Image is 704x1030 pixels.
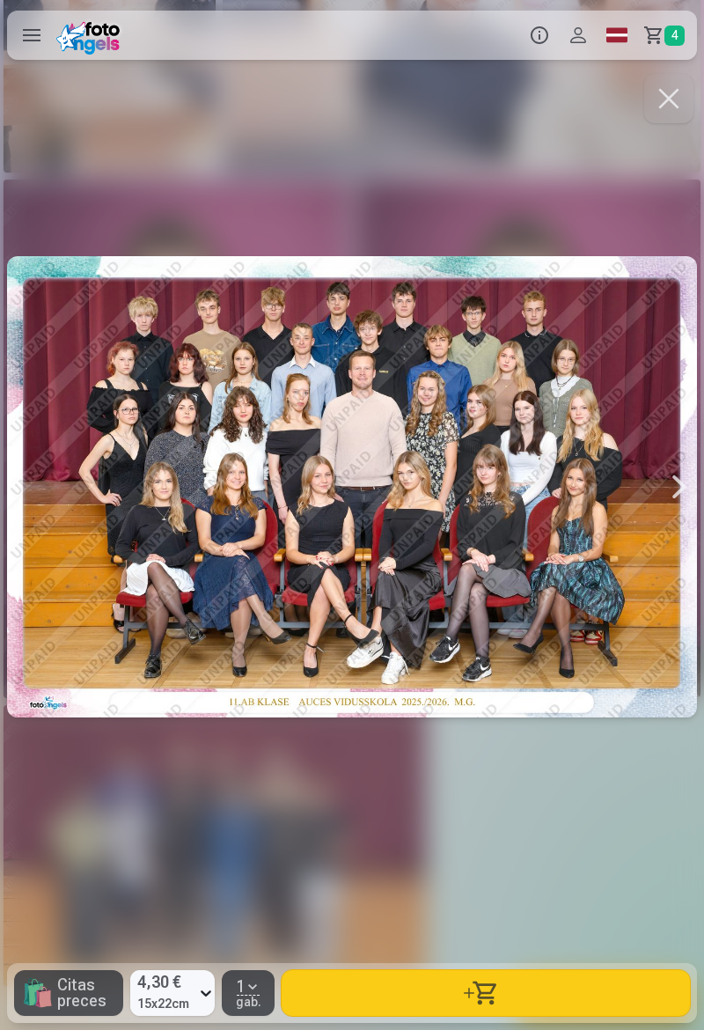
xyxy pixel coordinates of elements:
button: Profils [559,11,598,60]
span: 🛍 [21,977,54,1009]
span: 4 [664,26,685,46]
a: Global [598,11,636,60]
span: 1 [237,979,246,995]
button: 1gab. [222,970,275,1016]
span: 15x22cm [137,995,189,1012]
span: gab. [236,996,261,1008]
button: 🛍Citas preces [14,970,123,1016]
span: Citas preces [57,977,116,1009]
button: Info [520,11,559,60]
a: Grozs4 [636,11,697,60]
img: /fa1 [56,16,126,55]
span: 4,30 € [137,970,189,995]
